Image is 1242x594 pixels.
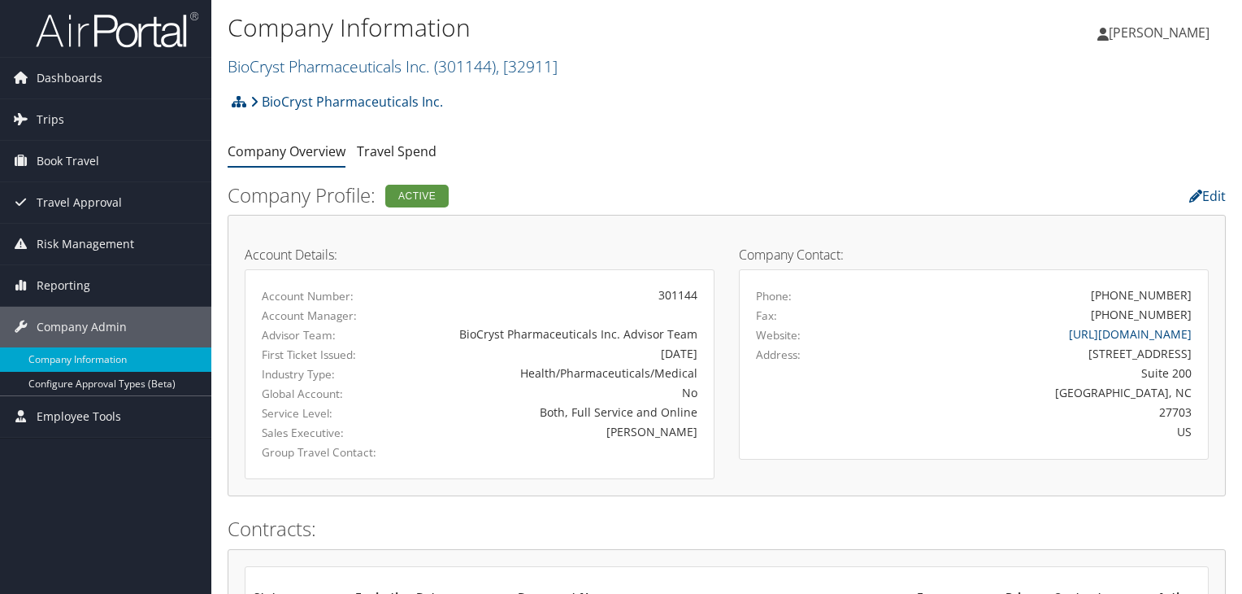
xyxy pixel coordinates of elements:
[385,185,449,207] div: Active
[37,307,127,347] span: Company Admin
[756,347,801,363] label: Address:
[262,308,391,324] label: Account Manager:
[1069,326,1192,342] a: [URL][DOMAIN_NAME]
[36,11,198,49] img: airportal-logo.png
[262,366,391,382] label: Industry Type:
[37,224,134,264] span: Risk Management
[415,286,697,304] div: 301144
[415,345,697,362] div: [DATE]
[37,58,102,98] span: Dashboards
[37,141,99,181] span: Book Travel
[262,347,391,363] label: First Ticket Issued:
[37,396,121,437] span: Employee Tools
[415,325,697,343] div: BioCryst Pharmaceuticals Inc. Advisor Team
[1091,286,1192,304] div: [PHONE_NUMBER]
[415,423,697,440] div: [PERSON_NAME]
[871,365,1192,382] div: Suite 200
[756,327,801,343] label: Website:
[245,248,714,261] h4: Account Details:
[871,423,1192,440] div: US
[228,11,893,45] h1: Company Information
[871,345,1192,362] div: [STREET_ADDRESS]
[739,248,1209,261] h4: Company Contact:
[1189,187,1226,205] a: Edit
[756,308,777,324] label: Fax:
[871,384,1192,401] div: [GEOGRAPHIC_DATA], NC
[262,386,391,402] label: Global Account:
[1097,8,1226,57] a: [PERSON_NAME]
[37,99,64,140] span: Trips
[228,181,885,209] h2: Company Profile:
[496,55,558,77] span: , [ 32911 ]
[357,142,436,160] a: Travel Spend
[37,182,122,223] span: Travel Approval
[228,142,345,160] a: Company Overview
[415,384,697,401] div: No
[228,515,1226,543] h2: Contracts:
[415,404,697,421] div: Both, Full Service and Online
[262,288,391,304] label: Account Number:
[262,405,391,421] label: Service Level:
[37,265,90,306] span: Reporting
[262,444,391,461] label: Group Travel Contact:
[262,425,391,441] label: Sales Executive:
[1091,306,1192,323] div: [PHONE_NUMBER]
[228,55,558,77] a: BioCryst Pharmaceuticals Inc.
[756,288,792,304] label: Phone:
[871,404,1192,421] div: 27703
[250,85,443,118] a: BioCryst Pharmaceuticals Inc.
[415,365,697,382] div: Health/Pharmaceuticals/Medical
[262,327,391,343] label: Advisor Team:
[1109,24,1209,41] span: [PERSON_NAME]
[434,55,496,77] span: ( 301144 )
